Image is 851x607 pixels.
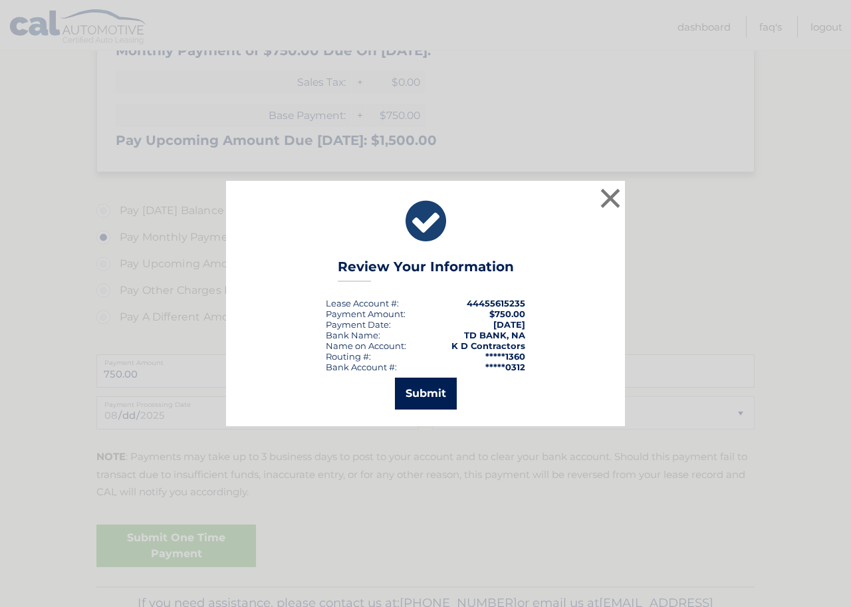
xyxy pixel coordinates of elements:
[326,362,397,372] div: Bank Account #:
[451,340,525,351] strong: K D Contractors
[597,185,624,211] button: ×
[326,340,406,351] div: Name on Account:
[493,319,525,330] span: [DATE]
[326,298,399,308] div: Lease Account #:
[326,319,389,330] span: Payment Date
[326,308,406,319] div: Payment Amount:
[338,259,514,282] h3: Review Your Information
[464,330,525,340] strong: TD BANK, NA
[489,308,525,319] span: $750.00
[467,298,525,308] strong: 44455615235
[326,351,371,362] div: Routing #:
[326,319,391,330] div: :
[395,378,457,410] button: Submit
[326,330,380,340] div: Bank Name:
